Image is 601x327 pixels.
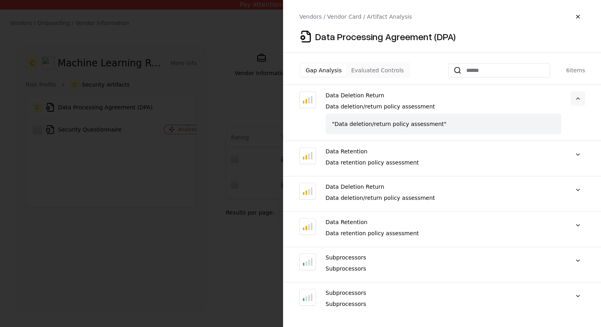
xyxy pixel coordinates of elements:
span: Data Processing Agreement (DPA) [315,30,456,43]
div: Subprocessors [326,253,561,261]
button: Evaluated Controls [346,64,408,77]
div: Data Retention [326,147,561,155]
div: Subprocessors [326,265,561,273]
div: Data retention policy assessment [326,159,561,166]
div: 6 items [553,66,585,74]
button: Gap Analysis [301,64,346,77]
div: Data retention policy assessment [326,229,561,237]
div: "Data deletion/return policy assessment" [326,114,561,134]
div: Subprocessors [326,300,561,308]
div: Vendors / Vendor Card / Artifact Analysis [299,13,412,21]
div: Data Deletion Return [326,91,561,99]
div: Subprocessors [326,289,561,297]
div: Data deletion/return policy assessment [326,103,561,110]
div: Data Deletion Return [326,183,561,191]
div: Data deletion/return policy assessment [326,194,561,202]
div: Data Retention [326,218,561,226]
